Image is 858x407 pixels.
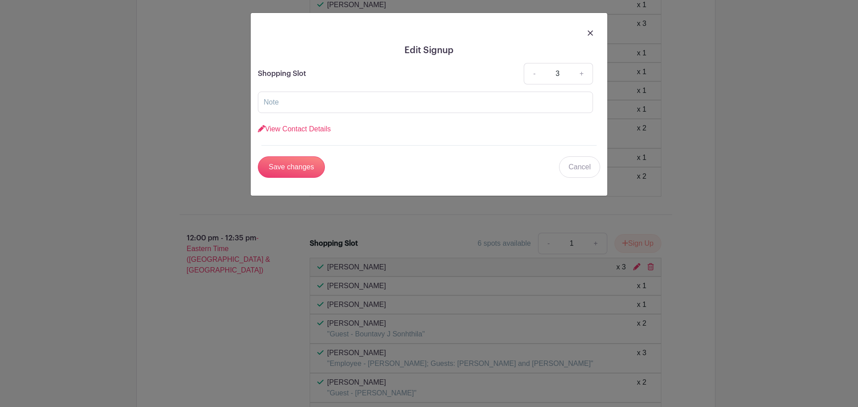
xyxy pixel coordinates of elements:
[588,30,593,36] img: close_button-5f87c8562297e5c2d7936805f587ecaba9071eb48480494691a3f1689db116b3.svg
[571,63,593,84] a: +
[258,125,331,133] a: View Contact Details
[559,156,600,178] a: Cancel
[258,156,325,178] input: Save changes
[258,68,306,79] p: Shopping Slot
[258,92,593,113] input: Note
[258,45,600,56] h5: Edit Signup
[524,63,544,84] a: -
